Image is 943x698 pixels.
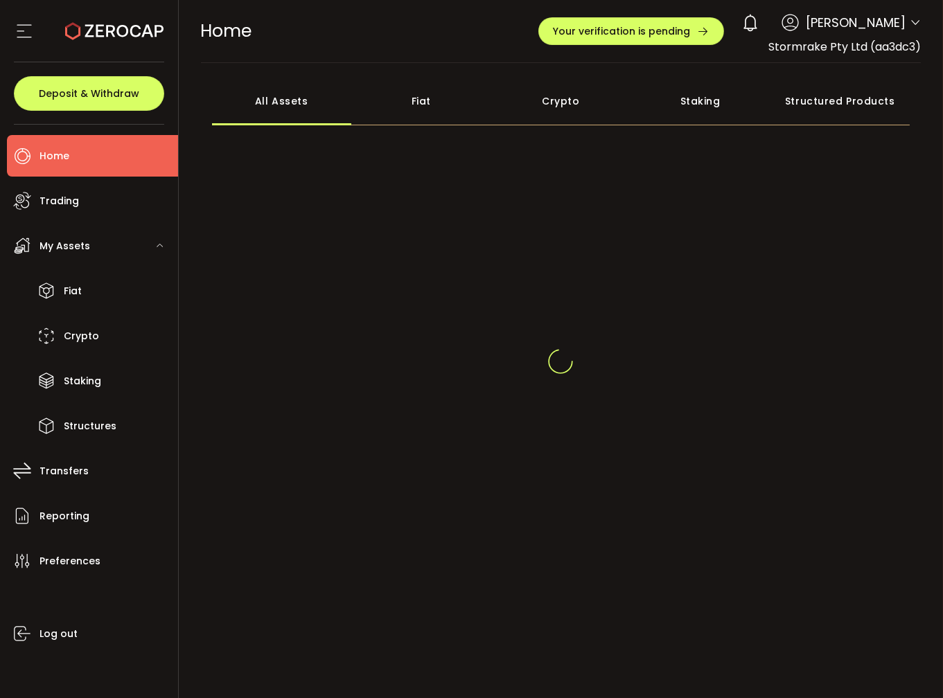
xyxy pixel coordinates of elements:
span: [PERSON_NAME] [806,13,906,32]
span: Crypto [64,326,99,346]
button: Your verification is pending [538,17,724,45]
div: Crypto [491,77,631,125]
div: Staking [631,77,770,125]
span: Preferences [39,551,100,571]
span: Reporting [39,506,89,526]
span: Stormrake Pty Ltd (aa3dc3) [768,39,921,55]
span: Your verification is pending [553,26,690,36]
span: Transfers [39,461,89,481]
span: Structures [64,416,116,436]
div: Fiat [351,77,491,125]
span: Staking [64,371,101,391]
span: Home [39,146,69,166]
span: Deposit & Withdraw [39,89,139,98]
div: All Assets [212,77,352,125]
span: Log out [39,624,78,644]
span: Trading [39,191,79,211]
div: Structured Products [770,77,910,125]
span: Fiat [64,281,82,301]
button: Deposit & Withdraw [14,76,164,111]
span: My Assets [39,236,90,256]
span: Home [201,19,252,43]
